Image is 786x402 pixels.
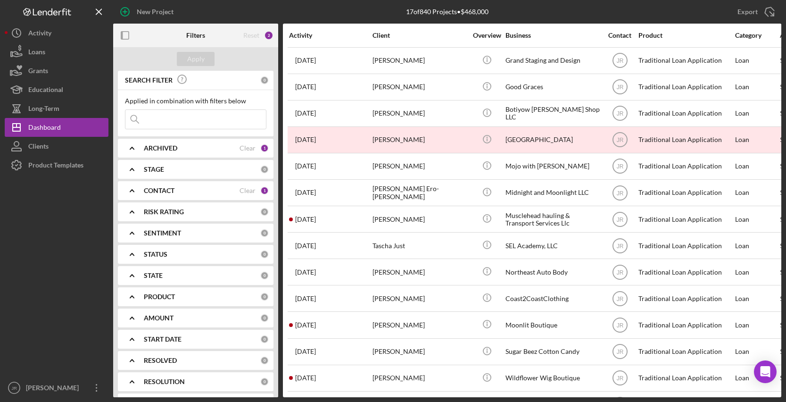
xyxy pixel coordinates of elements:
[735,101,779,126] div: Loan
[616,216,623,223] text: JR
[505,101,600,126] div: Botiyow [PERSON_NAME] Shop LLC
[638,233,733,258] div: Traditional Loan Application
[144,229,181,237] b: SENTIMENT
[5,80,108,99] a: Educational
[616,322,623,329] text: JR
[28,118,61,139] div: Dashboard
[260,356,269,365] div: 0
[372,286,467,311] div: [PERSON_NAME]
[505,286,600,311] div: Coast2CoastClothing
[372,312,467,337] div: [PERSON_NAME]
[295,189,316,196] time: 2025-04-29 03:12
[137,2,174,21] div: New Project
[28,61,48,83] div: Grants
[28,42,45,64] div: Loans
[735,260,779,285] div: Loan
[295,295,316,302] time: 2025-07-31 15:01
[638,286,733,311] div: Traditional Loan Application
[505,233,600,258] div: SEL Academy, LLC
[28,137,49,158] div: Clients
[260,76,269,84] div: 0
[505,312,600,337] div: Moonlit Boutique
[638,366,733,391] div: Traditional Loan Application
[295,162,316,170] time: 2025-05-15 16:46
[260,314,269,322] div: 0
[295,83,316,91] time: 2025-04-22 19:13
[187,52,205,66] div: Apply
[616,163,623,170] text: JR
[505,180,600,205] div: Midnight and Moonlight LLC
[113,2,183,21] button: New Project
[125,97,266,105] div: Applied in combination with filters below
[243,32,259,39] div: Reset
[505,75,600,100] div: Good Graces
[144,208,184,216] b: RISK RATING
[144,293,175,301] b: PRODUCT
[505,260,600,285] div: Northeast Auto Body
[177,52,215,66] button: Apply
[602,32,637,39] div: Contact
[260,335,269,343] div: 0
[616,137,623,143] text: JR
[372,339,467,364] div: [PERSON_NAME]
[5,24,108,42] button: Activity
[616,84,623,91] text: JR
[144,378,185,385] b: RESOLUTION
[616,110,623,117] text: JR
[735,366,779,391] div: Loan
[505,48,600,73] div: Grand Staging and Design
[372,180,467,205] div: [PERSON_NAME] Ero-[PERSON_NAME]
[754,360,777,383] div: Open Intercom Messenger
[735,286,779,311] div: Loan
[372,260,467,285] div: [PERSON_NAME]
[638,339,733,364] div: Traditional Loan Application
[11,385,17,391] text: JR
[638,127,733,152] div: Traditional Loan Application
[5,42,108,61] a: Loans
[260,293,269,301] div: 0
[5,137,108,156] button: Clients
[144,357,177,364] b: RESOLVED
[260,229,269,237] div: 0
[125,76,173,84] b: SEARCH FILTER
[260,377,269,386] div: 0
[737,2,758,21] div: Export
[260,250,269,259] div: 0
[616,243,623,249] text: JR
[638,154,733,179] div: Traditional Loan Application
[616,58,623,64] text: JR
[638,207,733,232] div: Traditional Loan Application
[28,24,51,45] div: Activity
[144,166,164,173] b: STAGE
[638,312,733,337] div: Traditional Loan Application
[735,48,779,73] div: Loan
[289,32,372,39] div: Activity
[5,118,108,137] button: Dashboard
[505,154,600,179] div: Mojo with [PERSON_NAME]
[240,187,256,194] div: Clear
[735,207,779,232] div: Loan
[372,32,467,39] div: Client
[735,75,779,100] div: Loan
[240,144,256,152] div: Clear
[638,48,733,73] div: Traditional Loan Application
[735,180,779,205] div: Loan
[186,32,205,39] b: Filters
[372,154,467,179] div: [PERSON_NAME]
[505,127,600,152] div: [GEOGRAPHIC_DATA]
[735,154,779,179] div: Loan
[28,99,59,120] div: Long-Term
[372,233,467,258] div: Tascha Just
[638,32,733,39] div: Product
[28,80,63,101] div: Educational
[295,242,316,250] time: 2025-07-22 17:38
[638,260,733,285] div: Traditional Loan Application
[372,366,467,391] div: [PERSON_NAME]
[5,61,108,80] button: Grants
[295,321,316,329] time: 2025-08-04 21:04
[616,190,623,196] text: JR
